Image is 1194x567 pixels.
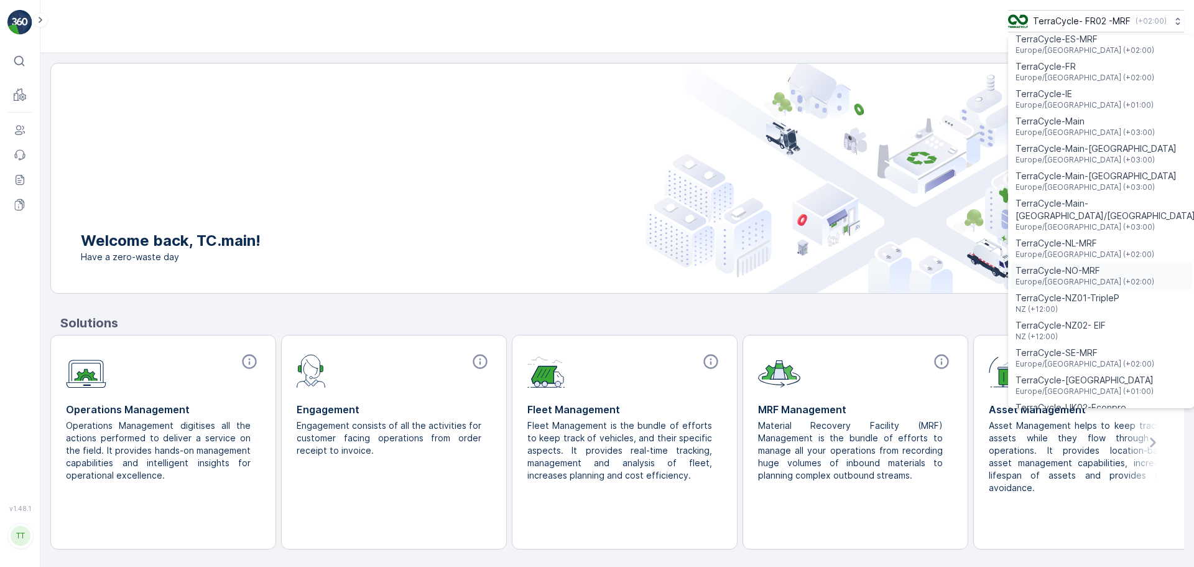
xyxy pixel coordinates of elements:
[989,353,1029,388] img: module-icon
[1016,277,1154,287] span: Europe/[GEOGRAPHIC_DATA] (+02:00)
[989,419,1173,494] p: Asset Management helps to keep track of assets while they flow through the operations. It provide...
[66,419,251,482] p: Operations Management digitises all the actions performed to deliver a service on the field. It p...
[1016,100,1154,110] span: Europe/[GEOGRAPHIC_DATA] (+01:00)
[1016,250,1154,260] span: Europe/[GEOGRAPHIC_DATA] (+02:00)
[7,515,32,557] button: TT
[1016,265,1154,277] span: TerraCycle-NO-MRF
[11,526,30,546] div: TT
[297,353,326,388] img: module-icon
[81,231,261,251] p: Welcome back, TC.main!
[7,505,32,512] span: v 1.48.1
[989,402,1183,417] p: Asset Management
[81,251,261,263] span: Have a zero-waste day
[758,419,943,482] p: Material Recovery Facility (MRF) Management is the bundle of efforts to manage all your operation...
[1016,347,1154,359] span: TerraCycle-SE-MRF
[66,402,261,417] p: Operations Management
[60,314,1184,332] p: Solutions
[1016,401,1154,414] span: TerraCycle-UK02-Econpro
[1016,387,1154,396] span: Europe/[GEOGRAPHIC_DATA] (+01:00)
[1016,374,1154,387] span: TerraCycle-[GEOGRAPHIC_DATA]
[1136,16,1167,26] p: ( +02:00 )
[1016,143,1177,155] span: TerraCycle-Main-[GEOGRAPHIC_DATA]
[1016,60,1154,73] span: TerraCycle-FR
[1016,115,1155,128] span: TerraCycle-Main
[1016,332,1106,342] span: NZ (+12:00)
[1016,45,1154,55] span: Europe/[GEOGRAPHIC_DATA] (+02:00)
[1016,170,1177,182] span: TerraCycle-Main-[GEOGRAPHIC_DATA]
[1016,237,1154,250] span: TerraCycle-NL-MRF
[297,419,481,457] p: Engagement consists of all the activities for customer facing operations from order receipt to in...
[1016,33,1154,45] span: TerraCycle-ES-MRF
[1016,319,1106,332] span: TerraCycle-NZ02- EIF
[297,402,491,417] p: Engagement
[7,10,32,35] img: logo
[1016,359,1154,369] span: Europe/[GEOGRAPHIC_DATA] (+02:00)
[758,402,953,417] p: MRF Management
[1016,73,1154,83] span: Europe/[GEOGRAPHIC_DATA] (+02:00)
[66,353,106,388] img: module-icon
[1016,292,1119,304] span: TerraCycle-NZ01-TripleP
[1016,155,1177,165] span: Europe/[GEOGRAPHIC_DATA] (+03:00)
[1016,88,1154,100] span: TerraCycle-IE
[1033,15,1131,27] p: TerraCycle- FR02 -MRF
[1008,10,1184,32] button: TerraCycle- FR02 -MRF(+02:00)
[1008,14,1028,28] img: terracycle.png
[527,353,565,388] img: module-icon
[1016,182,1177,192] span: Europe/[GEOGRAPHIC_DATA] (+03:00)
[527,402,722,417] p: Fleet Management
[1016,128,1155,138] span: Europe/[GEOGRAPHIC_DATA] (+03:00)
[646,63,1183,293] img: city illustration
[758,353,800,388] img: module-icon
[527,419,712,482] p: Fleet Management is the bundle of efforts to keep track of vehicles, and their specific aspects. ...
[1016,304,1119,314] span: NZ (+12:00)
